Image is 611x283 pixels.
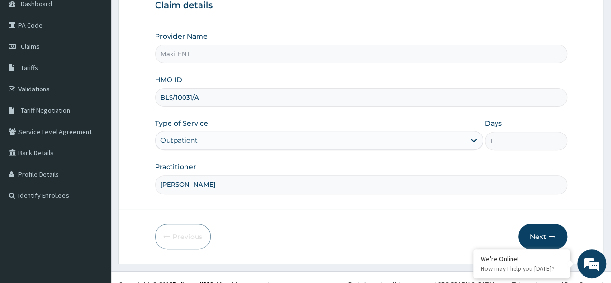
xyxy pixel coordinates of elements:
label: Provider Name [155,31,208,41]
span: Tariffs [21,63,38,72]
label: Days [485,119,502,128]
span: Tariff Negotiation [21,106,70,115]
label: HMO ID [155,75,182,85]
label: Type of Service [155,119,208,128]
p: How may I help you today? [481,265,563,273]
div: Outpatient [160,135,198,145]
h3: Claim details [155,0,567,11]
label: Practitioner [155,162,196,172]
input: Enter Name [155,175,567,194]
span: We're online! [56,82,133,179]
button: Previous [155,224,211,249]
div: Chat with us now [50,54,162,67]
div: Minimize live chat window [158,5,182,28]
button: Next [518,224,567,249]
textarea: Type your message and hit 'Enter' [5,184,184,218]
div: We're Online! [481,254,563,263]
input: Enter HMO ID [155,88,567,107]
img: d_794563401_company_1708531726252_794563401 [18,48,39,73]
span: Claims [21,42,40,51]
